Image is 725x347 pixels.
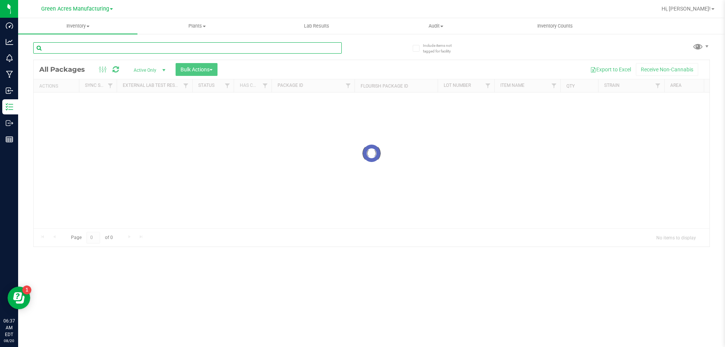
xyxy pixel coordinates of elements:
[376,23,495,29] span: Audit
[527,23,583,29] span: Inventory Counts
[18,18,137,34] a: Inventory
[6,38,13,46] inline-svg: Analytics
[6,136,13,143] inline-svg: Reports
[41,6,109,12] span: Green Acres Manufacturing
[376,18,495,34] a: Audit
[294,23,339,29] span: Lab Results
[662,6,711,12] span: Hi, [PERSON_NAME]!
[495,18,615,34] a: Inventory Counts
[18,23,137,29] span: Inventory
[6,87,13,94] inline-svg: Inbound
[3,318,15,338] p: 06:37 AM EDT
[8,287,30,309] iframe: Resource center
[6,103,13,111] inline-svg: Inventory
[33,42,342,54] input: Search Package ID, Item Name, SKU, Lot or Part Number...
[423,43,461,54] span: Include items not tagged for facility
[6,22,13,29] inline-svg: Dashboard
[6,54,13,62] inline-svg: Monitoring
[3,338,15,344] p: 08/20
[257,18,376,34] a: Lab Results
[6,119,13,127] inline-svg: Outbound
[138,23,256,29] span: Plants
[22,285,31,295] iframe: Resource center unread badge
[6,71,13,78] inline-svg: Manufacturing
[137,18,257,34] a: Plants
